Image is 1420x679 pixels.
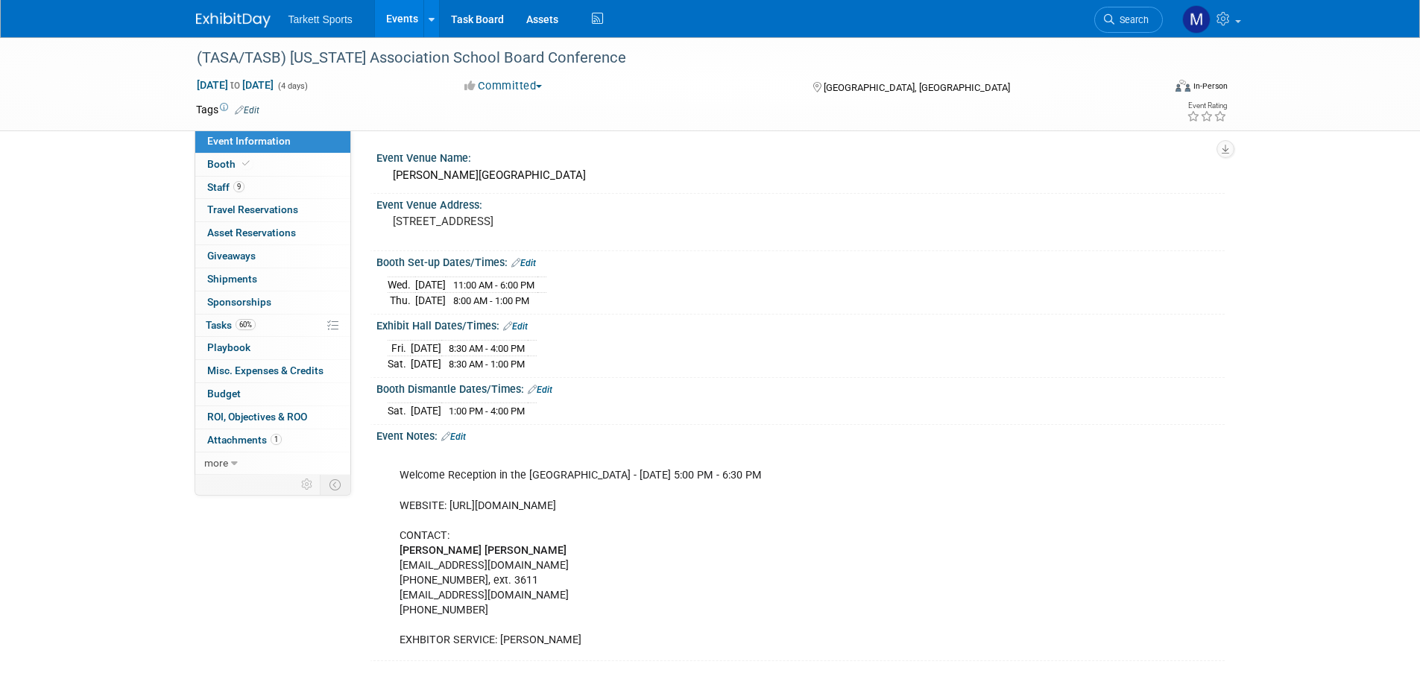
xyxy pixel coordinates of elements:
[207,411,307,423] span: ROI, Objectives & ROO
[228,79,242,91] span: to
[511,258,536,268] a: Edit
[288,13,353,25] span: Tarkett Sports
[207,273,257,285] span: Shipments
[449,405,525,417] span: 1:00 PM - 4:00 PM
[271,434,282,445] span: 1
[453,295,529,306] span: 8:00 AM - 1:00 PM
[277,81,308,91] span: (4 days)
[207,250,256,262] span: Giveaways
[207,158,253,170] span: Booth
[459,78,548,94] button: Committed
[195,383,350,405] a: Budget
[195,245,350,268] a: Giveaways
[207,364,324,376] span: Misc. Expenses & Credits
[192,45,1140,72] div: (TASA/TASB) [US_STATE] Association School Board Conference
[196,78,274,92] span: [DATE] [DATE]
[207,296,271,308] span: Sponsorships
[1176,80,1190,92] img: Format-Inperson.png
[206,319,256,331] span: Tasks
[411,403,441,419] td: [DATE]
[388,403,411,419] td: Sat.
[393,215,713,228] pre: [STREET_ADDRESS]
[195,337,350,359] a: Playbook
[1187,102,1227,110] div: Event Rating
[195,406,350,429] a: ROI, Objectives & ROO
[207,135,291,147] span: Event Information
[388,293,415,309] td: Thu.
[196,102,259,117] td: Tags
[1094,7,1163,33] a: Search
[207,434,282,446] span: Attachments
[195,291,350,314] a: Sponsorships
[196,13,271,28] img: ExhibitDay
[195,452,350,475] a: more
[294,475,321,494] td: Personalize Event Tab Strip
[195,154,350,176] a: Booth
[376,315,1225,334] div: Exhibit Hall Dates/Times:
[207,227,296,239] span: Asset Reservations
[528,385,552,395] a: Edit
[195,199,350,221] a: Travel Reservations
[411,356,441,372] td: [DATE]
[195,177,350,199] a: Staff9
[376,147,1225,165] div: Event Venue Name:
[242,160,250,168] i: Booth reservation complete
[400,544,567,557] b: [PERSON_NAME] [PERSON_NAME]
[235,105,259,116] a: Edit
[449,343,525,354] span: 8:30 AM - 4:00 PM
[320,475,350,494] td: Toggle Event Tabs
[195,315,350,337] a: Tasks60%
[195,222,350,244] a: Asset Reservations
[1193,80,1228,92] div: In-Person
[415,293,446,309] td: [DATE]
[453,280,534,291] span: 11:00 AM - 6:00 PM
[195,429,350,452] a: Attachments1
[204,457,228,469] span: more
[389,446,1061,655] div: Welcome Reception in the [GEOGRAPHIC_DATA] - [DATE] 5:00 PM - 6:30 PM WEBSITE: [URL][DOMAIN_NAME]...
[207,203,298,215] span: Travel Reservations
[388,277,415,293] td: Wed.
[376,194,1225,212] div: Event Venue Address:
[1075,78,1228,100] div: Event Format
[207,388,241,399] span: Budget
[388,356,411,372] td: Sat.
[824,82,1010,93] span: [GEOGRAPHIC_DATA], [GEOGRAPHIC_DATA]
[1114,14,1149,25] span: Search
[233,181,244,192] span: 9
[376,251,1225,271] div: Booth Set-up Dates/Times:
[415,277,446,293] td: [DATE]
[195,360,350,382] a: Misc. Expenses & Credits
[503,321,528,332] a: Edit
[388,340,411,356] td: Fri.
[388,164,1214,187] div: [PERSON_NAME][GEOGRAPHIC_DATA]
[441,432,466,442] a: Edit
[411,340,441,356] td: [DATE]
[236,319,256,330] span: 60%
[207,181,244,193] span: Staff
[376,378,1225,397] div: Booth Dismantle Dates/Times:
[207,341,250,353] span: Playbook
[449,359,525,370] span: 8:30 AM - 1:00 PM
[195,130,350,153] a: Event Information
[376,425,1225,444] div: Event Notes:
[195,268,350,291] a: Shipments
[1182,5,1211,34] img: Mathieu Martel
